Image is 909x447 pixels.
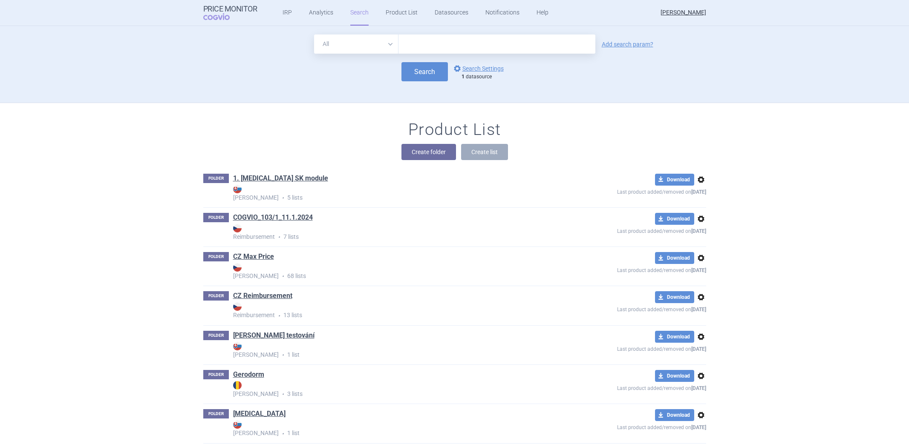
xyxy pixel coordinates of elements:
[203,370,229,379] p: FOLDER
[555,186,706,196] p: Last product added/removed on
[203,13,242,20] span: COGVIO
[233,252,274,263] h1: CZ Max Price
[655,409,694,421] button: Download
[279,430,287,438] i: •
[233,302,555,320] p: 13 lists
[233,291,292,302] h1: CZ Reimbursement
[555,421,706,432] p: Last product added/removed on
[555,264,706,275] p: Last product added/removed on
[279,272,287,281] i: •
[233,185,555,201] strong: [PERSON_NAME]
[233,381,555,398] p: 3 lists
[233,174,328,183] a: 1. [MEDICAL_DATA] SK module
[452,63,504,74] a: Search Settings
[233,185,242,193] img: SK
[203,174,229,183] p: FOLDER
[233,224,242,232] img: CZ
[233,263,555,279] strong: [PERSON_NAME]
[203,252,229,261] p: FOLDER
[233,342,555,359] p: 1 list
[555,343,706,353] p: Last product added/removed on
[203,213,229,222] p: FOLDER
[691,228,706,234] strong: [DATE]
[233,370,264,381] h1: Gerodorm
[233,342,555,358] strong: [PERSON_NAME]
[555,225,706,235] p: Last product added/removed on
[233,370,264,379] a: Gerodorm
[279,390,287,398] i: •
[233,331,315,340] a: [PERSON_NAME] testování
[233,213,313,224] h1: COGVIO_103/1_11.1.2024
[233,291,292,301] a: CZ Reimbursement
[233,302,242,311] img: CZ
[233,224,555,240] strong: Reimbursement
[203,409,229,418] p: FOLDER
[203,331,229,340] p: FOLDER
[691,189,706,195] strong: [DATE]
[655,331,694,343] button: Download
[691,346,706,352] strong: [DATE]
[233,263,242,272] img: CZ
[233,302,555,318] strong: Reimbursement
[233,185,555,202] p: 5 lists
[655,370,694,382] button: Download
[233,263,555,281] p: 68 lists
[461,144,508,160] button: Create list
[555,382,706,393] p: Last product added/removed on
[233,331,315,342] h1: Eli testování
[275,312,283,320] i: •
[233,342,242,350] img: SK
[233,409,286,420] h1: Humira
[401,62,448,81] button: Search
[279,194,287,202] i: •
[203,291,229,301] p: FOLDER
[655,291,694,303] button: Download
[655,174,694,186] button: Download
[602,41,653,47] a: Add search param?
[233,213,313,222] a: COGVIO_103/1_11.1.2024
[233,174,328,185] h1: 1. Humira SK module
[655,252,694,264] button: Download
[233,409,286,418] a: [MEDICAL_DATA]
[691,424,706,430] strong: [DATE]
[408,120,501,140] h1: Product List
[462,74,508,80] div: datasource
[233,381,555,397] strong: [PERSON_NAME]
[279,351,287,359] i: •
[203,5,257,21] a: Price MonitorCOGVIO
[275,233,283,241] i: •
[462,74,465,80] strong: 1
[233,420,242,429] img: SK
[233,420,555,438] p: 1 list
[233,420,555,436] strong: [PERSON_NAME]
[691,267,706,273] strong: [DATE]
[691,307,706,312] strong: [DATE]
[233,381,242,390] img: RO
[691,385,706,391] strong: [DATE]
[203,5,257,13] strong: Price Monitor
[555,303,706,314] p: Last product added/removed on
[655,213,694,225] button: Download
[401,144,456,160] button: Create folder
[233,252,274,261] a: CZ Max Price
[233,224,555,241] p: 7 lists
